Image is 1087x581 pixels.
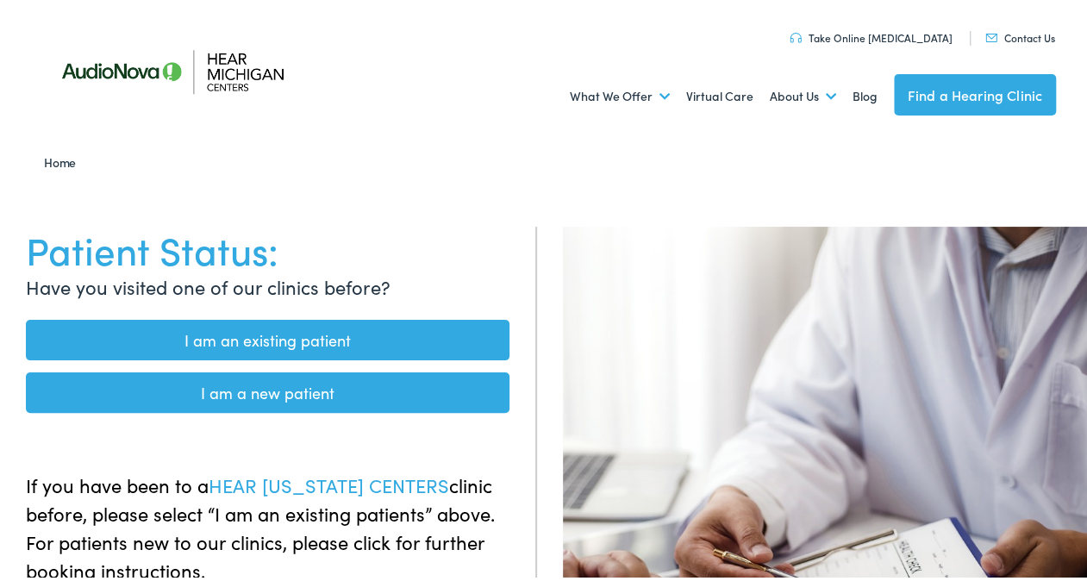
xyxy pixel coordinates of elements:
[790,27,953,41] a: Take Online [MEDICAL_DATA]
[26,269,509,297] p: Have you visited one of our clinics before?
[894,71,1056,112] a: Find a Hearing Clinic
[26,369,509,409] a: I am a new patient
[26,316,509,357] a: I am an existing patient
[790,29,802,40] img: utility icon
[209,468,449,495] span: HEAR [US_STATE] CENTERS
[686,61,753,125] a: Virtual Care
[44,150,84,167] a: Home
[26,223,509,269] h1: Patient Status:
[985,30,997,39] img: utility icon
[985,27,1055,41] a: Contact Us
[26,467,509,581] p: If you have been to a clinic before, please select “I am an existing patients” above. For patient...
[770,61,836,125] a: About Us
[853,61,878,125] a: Blog
[570,61,670,125] a: What We Offer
